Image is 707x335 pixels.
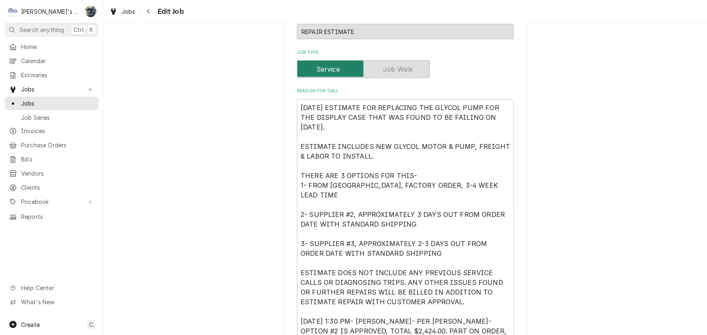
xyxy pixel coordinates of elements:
div: Service [297,60,514,78]
span: Search anything [19,25,64,34]
button: Search anythingCtrlK [5,23,98,37]
span: Edit Job [155,6,184,17]
div: [PERSON_NAME]'s Refrigeration [21,7,81,16]
a: Home [5,40,98,53]
a: Reports [5,210,98,223]
label: Job Type [297,49,514,56]
div: Clay's Refrigeration's Avatar [7,6,19,17]
span: Clients [21,183,94,192]
span: Home [21,42,94,51]
a: Job Series [5,111,98,124]
span: Bills [21,155,94,163]
a: Vendors [5,167,98,180]
span: Job Series [21,113,94,122]
div: Sarah Bendele's Avatar [85,6,96,17]
span: C [89,320,93,329]
a: Purchase Orders [5,138,98,152]
span: Estimates [21,71,94,79]
span: Create [21,321,40,328]
a: Estimates [5,68,98,82]
span: K [90,25,93,34]
a: Go to Pricebook [5,195,98,208]
span: Help Center [21,284,94,292]
span: Reports [21,212,94,221]
button: Navigate back [142,5,155,18]
span: Jobs [21,99,94,108]
a: Bills [5,153,98,166]
span: Pricebook [21,197,82,206]
span: Invoices [21,127,94,135]
span: Vendors [21,169,94,178]
a: Jobs [106,5,139,18]
a: Clients [5,181,98,194]
a: Go to Help Center [5,281,98,295]
span: Jobs [21,85,82,93]
span: Jobs [122,7,135,16]
a: Jobs [5,97,98,110]
div: SB [85,6,96,17]
div: C [7,6,19,17]
span: What's New [21,298,94,306]
span: Ctrl [73,25,84,34]
span: Calendar [21,57,94,65]
a: Invoices [5,124,98,138]
a: Calendar [5,54,98,68]
span: Purchase Orders [21,141,94,149]
div: Service Type [297,16,514,39]
a: Go to Jobs [5,83,98,96]
div: Job Type [297,49,514,78]
a: Go to What's New [5,295,98,309]
label: Reason For Call [297,88,514,94]
div: REPAIR ESTIMATE [297,24,514,39]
